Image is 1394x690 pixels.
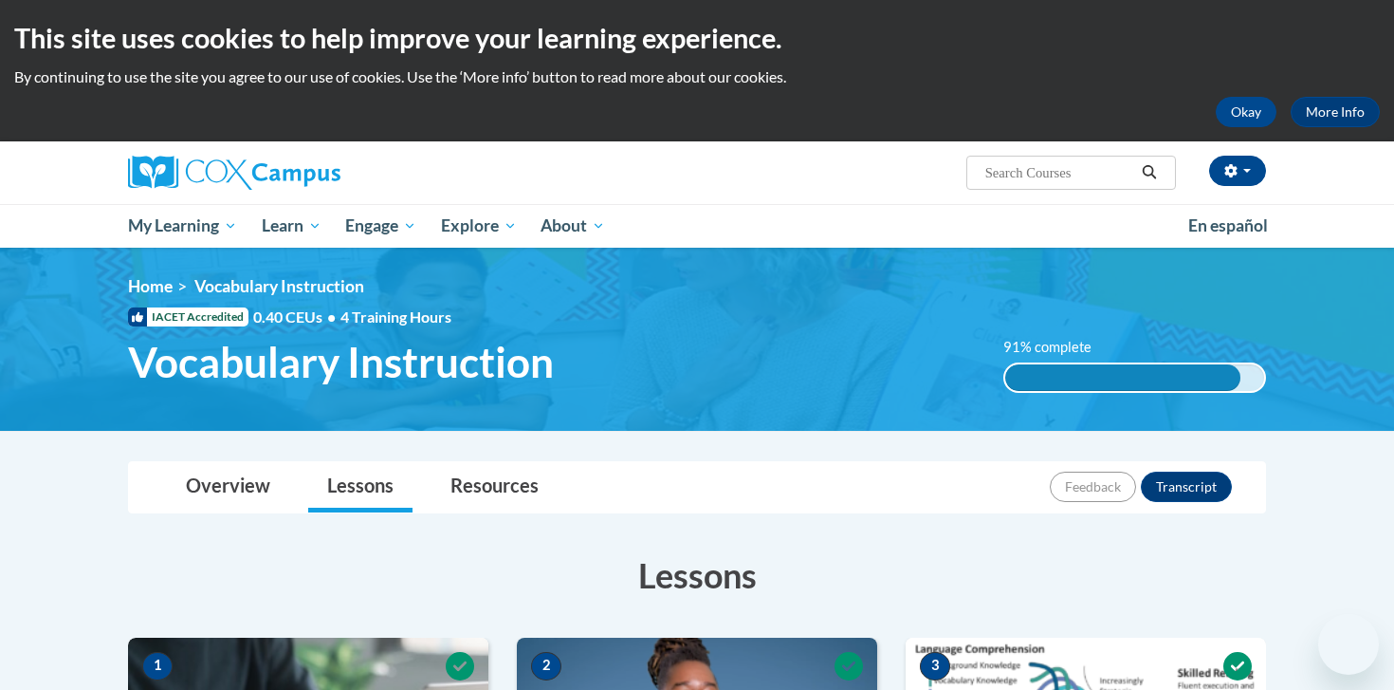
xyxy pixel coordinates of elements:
span: Vocabulary Instruction [128,337,554,387]
a: Overview [167,462,289,513]
div: Main menu [100,204,1294,248]
a: My Learning [116,204,249,248]
iframe: Button to launch messaging window [1318,614,1379,675]
span: 0.40 CEUs [253,307,340,327]
span: Engage [345,214,416,237]
a: Engage [333,204,429,248]
button: Feedback [1050,472,1136,502]
span: Vocabulary Instruction [194,276,364,296]
span: Learn [262,214,321,237]
span: 1 [142,652,173,681]
span: Explore [441,214,517,237]
a: Home [128,276,173,296]
input: Search Courses [983,161,1135,184]
h2: This site uses cookies to help improve your learning experience. [14,19,1380,57]
button: Search [1135,161,1164,184]
span: 3 [920,652,950,681]
span: • [327,308,336,326]
a: En español [1176,206,1280,246]
img: Cox Campus [128,156,340,190]
span: 2 [531,652,561,681]
button: Account Settings [1209,156,1266,186]
a: About [529,204,618,248]
div: 91% complete [1005,364,1241,391]
span: My Learning [128,214,237,237]
button: Transcript [1141,472,1232,502]
h3: Lessons [128,551,1266,599]
a: More Info [1291,97,1380,127]
label: 91% complete [1003,337,1112,358]
p: By continuing to use the site you agree to our use of cookies. Use the ‘More info’ button to read... [14,66,1380,87]
span: IACET Accredited [128,308,248,326]
button: Okay [1216,97,1276,127]
a: Explore [429,204,529,248]
a: Learn [249,204,334,248]
a: Lessons [308,462,413,513]
span: About [541,214,605,237]
span: En español [1188,215,1268,235]
span: 4 Training Hours [340,308,451,326]
a: Resources [431,462,558,513]
a: Cox Campus [128,156,488,190]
